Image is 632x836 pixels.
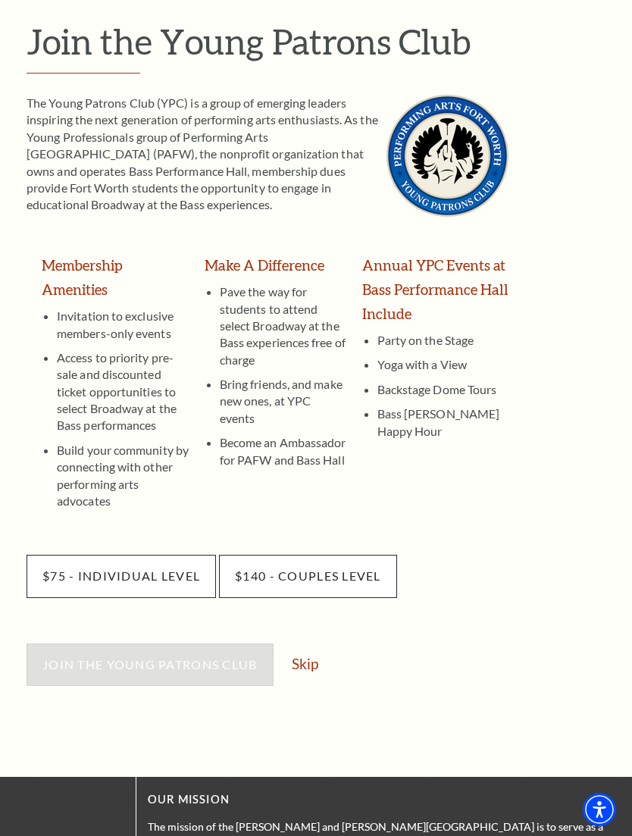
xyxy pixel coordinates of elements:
[148,791,617,809] p: OUR MISSION
[219,555,397,597] input: Button
[220,427,347,468] li: Become an Ambassador for PAFW and Bass Hall
[377,398,508,440] li: Bass [PERSON_NAME] Happy Hour
[42,253,189,302] h3: Membership Amenities
[42,657,258,672] span: Join the Young Patrons Club
[377,374,508,398] li: Backstage Dome Tours
[27,555,216,597] input: Button
[57,434,189,510] li: Build your community by connecting with other performing arts advocates
[377,349,508,373] li: Yoga with a View
[377,332,508,349] li: Party on the Stage
[386,95,508,217] img: The Young Patrons Club (YPC) is a group of emerging leaders inspiring the next generation of perf...
[27,643,274,686] button: Join the Young Patrons Club
[205,253,347,277] h3: Make A Difference
[57,342,189,434] li: Access to priority pre-sale and discounted ticket opportunities to select Broadway at the Bass pe...
[220,368,347,427] li: Bring friends, and make new ones, at YPC events
[220,283,347,368] li: Pave the way for students to attend select Broadway at the Bass experiences free of charge
[292,656,318,671] a: Skip
[583,793,616,826] div: Accessibility Menu
[57,308,189,342] li: Invitation to exclusive members-only events
[27,22,617,61] h1: Join the Young Patrons Club
[362,253,508,326] h3: Annual YPC Events at Bass Performance Hall Include
[27,95,508,214] p: The Young Patrons Club (YPC) is a group of emerging leaders inspiring the next generation of perf...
